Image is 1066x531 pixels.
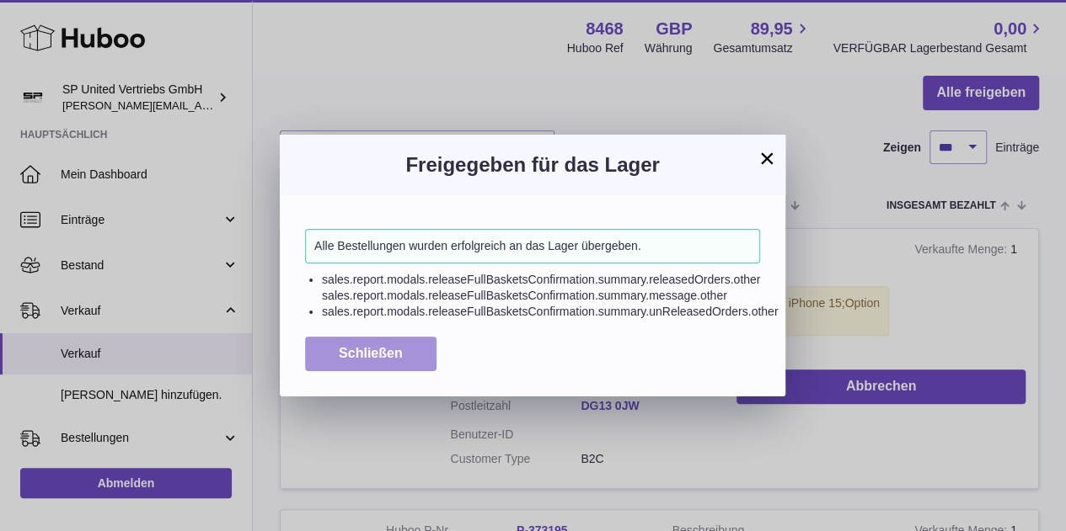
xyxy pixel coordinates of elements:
div: Alle Bestellungen wurden erfolgreich an das Lager übergeben. [305,229,760,263]
span: Schließen [339,346,403,360]
li: sales.report.modals.releaseFullBasketsConfirmation.summary.unReleasedOrders.other [322,304,760,320]
button: Schließen [305,337,437,371]
li: sales.report.modals.releaseFullBasketsConfirmation.summary.releasedOrders.other sales.report.moda... [322,272,760,304]
button: × [757,148,777,168]
h3: Freigegeben für das Lager [305,151,760,178]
